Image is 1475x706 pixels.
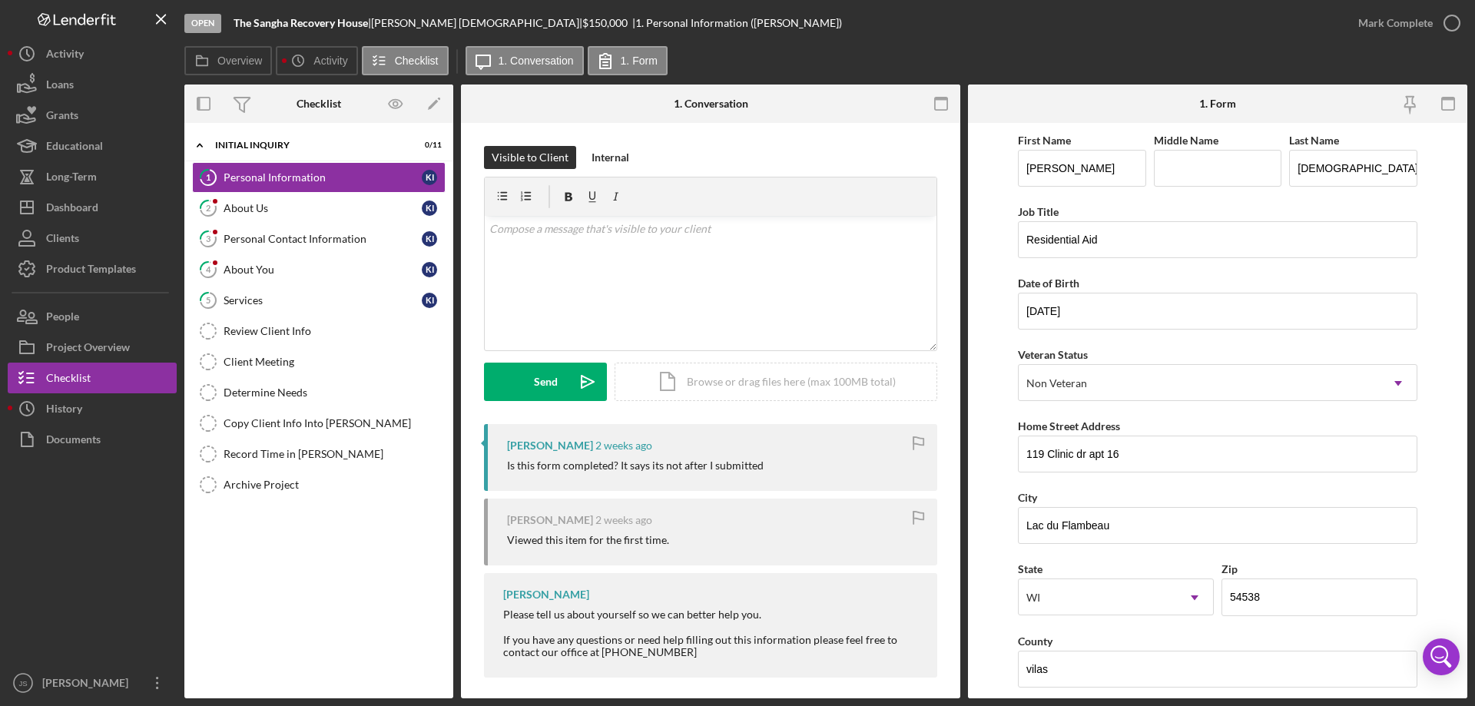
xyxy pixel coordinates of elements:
div: Personal Contact Information [224,233,422,245]
a: 5ServicesKI [192,285,446,316]
button: Project Overview [8,332,177,363]
button: Visible to Client [484,146,576,169]
label: Activity [313,55,347,67]
div: 0 / 11 [414,141,442,150]
div: Clients [46,223,79,257]
div: Client Meeting [224,356,445,368]
a: People [8,301,177,332]
button: Product Templates [8,254,177,284]
label: Overview [217,55,262,67]
div: K I [422,170,437,185]
div: K I [422,201,437,216]
div: Copy Client Info Into [PERSON_NAME] [224,417,445,429]
label: 1. Conversation [499,55,574,67]
div: Determine Needs [224,386,445,399]
button: Dashboard [8,192,177,223]
div: Archive Project [224,479,445,491]
button: 1. Conversation [466,46,584,75]
button: Checklist [8,363,177,393]
label: City [1018,491,1037,504]
a: 3Personal Contact InformationKI [192,224,446,254]
label: Middle Name [1154,134,1218,147]
a: 2About UsKI [192,193,446,224]
label: First Name [1018,134,1071,147]
div: Long-Term [46,161,97,196]
div: Open [184,14,221,33]
span: $150,000 [582,16,628,29]
a: Long-Term [8,161,177,192]
a: Determine Needs [192,377,446,408]
button: Grants [8,100,177,131]
div: Grants [46,100,78,134]
a: Copy Client Info Into [PERSON_NAME] [192,408,446,439]
div: Services [224,294,422,307]
button: Documents [8,424,177,455]
label: 1. Form [621,55,658,67]
div: Dashboard [46,192,98,227]
div: 1. Conversation [674,98,748,110]
a: Record Time in [PERSON_NAME] [192,439,446,469]
a: Archive Project [192,469,446,500]
div: K I [422,262,437,277]
div: K I [422,231,437,247]
div: Internal [592,146,629,169]
div: About Us [224,202,422,214]
div: History [46,393,82,428]
tspan: 1 [206,172,210,182]
text: JS [18,679,27,688]
button: Clients [8,223,177,254]
div: [PERSON_NAME] [503,588,589,601]
tspan: 5 [206,295,210,305]
div: Review Client Info [224,325,445,337]
div: K I [422,293,437,308]
a: 4About YouKI [192,254,446,285]
button: Checklist [362,46,449,75]
label: Zip [1221,562,1238,575]
div: Personal Information [224,171,422,184]
div: Mark Complete [1358,8,1433,38]
div: If you have any questions or need help filling out this information please feel free to contact o... [503,634,922,658]
tspan: 4 [206,264,211,274]
b: The Sangha Recovery House [234,16,368,29]
button: JS[PERSON_NAME] [8,668,177,698]
a: Review Client Info [192,316,446,346]
div: Send [534,363,558,401]
div: [PERSON_NAME] [507,514,593,526]
button: Send [484,363,607,401]
label: County [1018,635,1052,648]
div: Documents [46,424,101,459]
div: Educational [46,131,103,165]
div: [PERSON_NAME] [507,439,593,452]
div: | 1. Personal Information ([PERSON_NAME]) [632,17,842,29]
button: Internal [584,146,637,169]
div: Initial Inquiry [215,141,403,150]
button: Mark Complete [1343,8,1467,38]
button: History [8,393,177,424]
div: People [46,301,79,336]
button: Loans [8,69,177,100]
div: Visible to Client [492,146,568,169]
div: Is this form completed? It says its not after I submitted [507,459,764,472]
a: 1Personal InformationKI [192,162,446,193]
a: Activity [8,38,177,69]
button: Educational [8,131,177,161]
label: Job Title [1018,205,1059,218]
div: Viewed this item for the first time. [507,534,669,546]
tspan: 3 [206,234,210,244]
div: 1. Form [1199,98,1236,110]
div: Checklist [297,98,341,110]
button: 1. Form [588,46,668,75]
div: Loans [46,69,74,104]
div: Product Templates [46,254,136,288]
label: Date of Birth [1018,277,1079,290]
a: Client Meeting [192,346,446,377]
